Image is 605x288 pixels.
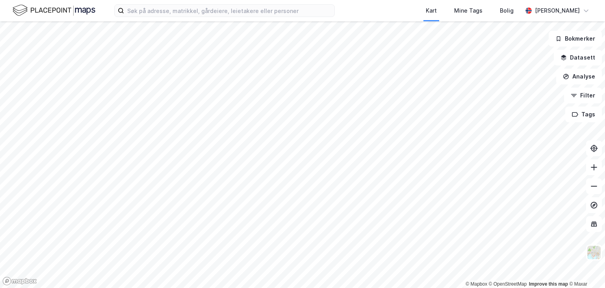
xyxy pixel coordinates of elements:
[566,250,605,288] iframe: Chat Widget
[124,5,334,17] input: Søk på adresse, matrikkel, gårdeiere, leietakere eller personer
[426,6,437,15] div: Kart
[13,4,95,17] img: logo.f888ab2527a4732fd821a326f86c7f29.svg
[454,6,483,15] div: Mine Tags
[535,6,580,15] div: [PERSON_NAME]
[500,6,514,15] div: Bolig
